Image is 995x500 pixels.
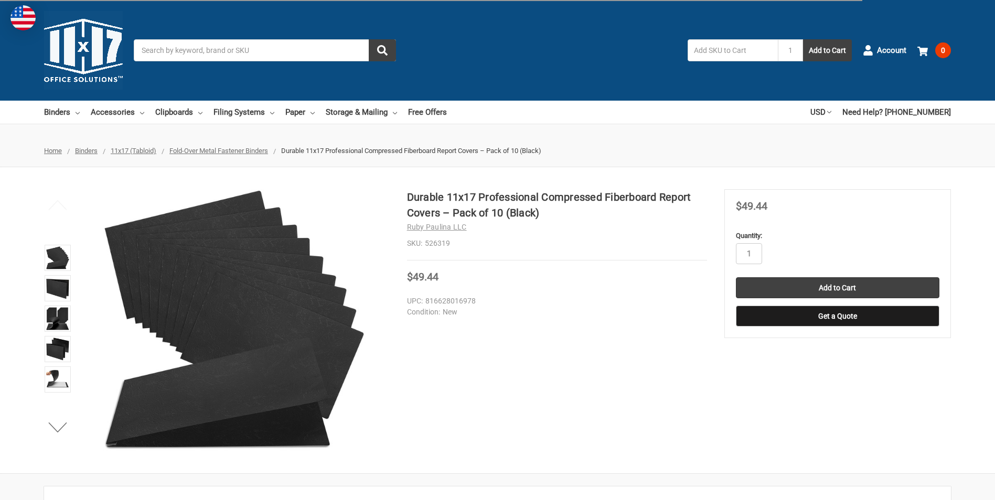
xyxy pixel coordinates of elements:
[803,39,852,61] button: Add to Cart
[46,368,69,391] img: Durable 11x17 Professional Compressed Fiberboard Report Covers – Pack of 10 (Black)
[46,338,69,361] img: Durable 11x17 Professional Compressed Fiberboard Report Covers – Pack of 10 (Black)
[285,101,315,124] a: Paper
[407,307,702,318] dd: New
[917,37,951,64] a: 0
[877,45,906,57] span: Account
[75,147,98,155] a: Binders
[103,189,366,451] img: 11" x17" Premium Fiberboard Report Protection | Metal Fastener Securing System | Sophisticated Pa...
[46,277,69,300] img: Durable 11x17 Professional Compressed Fiberboard Report Covers – Pack of 10 (Black)
[46,246,69,269] img: 11" x17" Premium Fiberboard Report Protection | Metal Fastener Securing System | Sophisticated Pa...
[407,307,440,318] dt: Condition:
[44,101,80,124] a: Binders
[42,417,74,438] button: Next
[842,101,951,124] a: Need Help? [PHONE_NUMBER]
[736,200,767,212] span: $49.44
[111,147,156,155] a: 11x17 (Tabloid)
[407,296,702,307] dd: 816628016978
[810,101,831,124] a: USD
[736,231,939,241] label: Quantity:
[935,42,951,58] span: 0
[44,147,62,155] a: Home
[407,223,467,231] a: Ruby Paulina LLC
[169,147,268,155] a: Fold-Over Metal Fastener Binders
[688,39,778,61] input: Add SKU to Cart
[44,11,123,90] img: 11x17.com
[407,238,707,249] dd: 526319
[155,101,202,124] a: Clipboards
[407,189,707,221] h1: Durable 11x17 Professional Compressed Fiberboard Report Covers – Pack of 10 (Black)
[326,101,397,124] a: Storage & Mailing
[736,277,939,298] input: Add to Cart
[134,39,396,61] input: Search by keyword, brand or SKU
[408,101,447,124] a: Free Offers
[407,270,438,283] span: $49.44
[407,238,422,249] dt: SKU:
[863,37,906,64] a: Account
[91,101,144,124] a: Accessories
[213,101,274,124] a: Filing Systems
[10,5,36,30] img: duty and tax information for United States
[281,147,541,155] span: Durable 11x17 Professional Compressed Fiberboard Report Covers – Pack of 10 (Black)
[42,194,74,215] button: Previous
[407,296,423,307] dt: UPC:
[736,306,939,327] button: Get a Quote
[46,307,69,330] img: Stack of 11x17 black report covers displayed on a wooden desk in a modern office setting.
